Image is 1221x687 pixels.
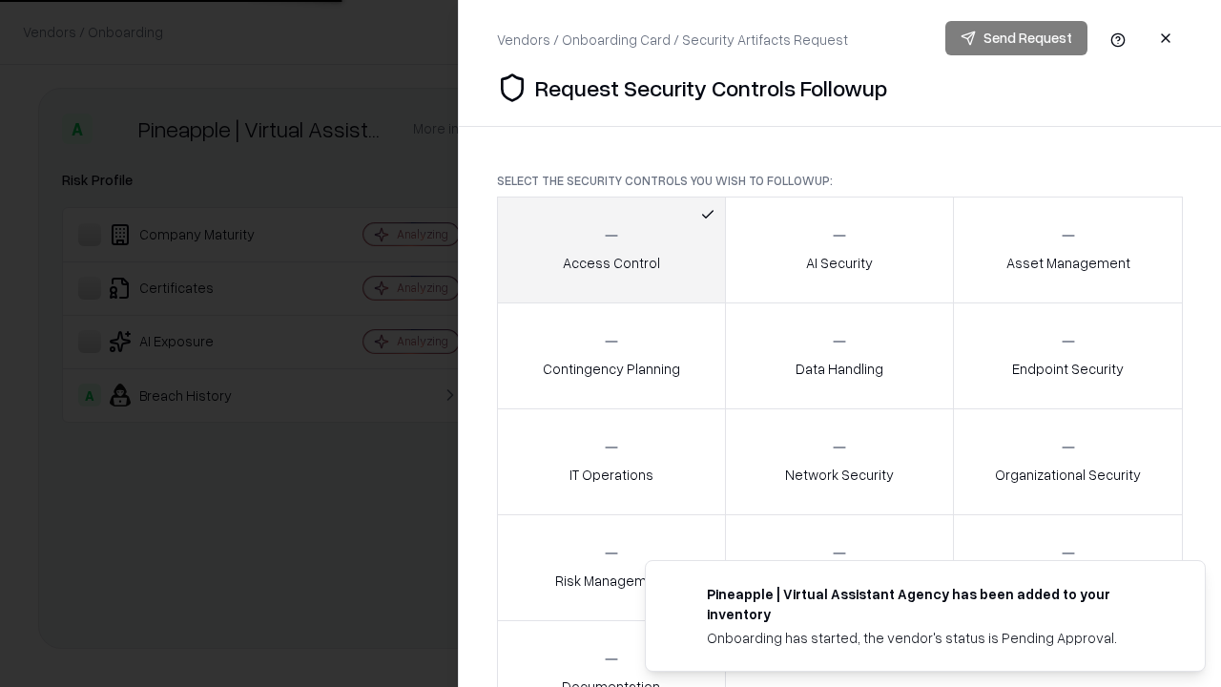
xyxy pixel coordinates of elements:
button: IT Operations [497,408,726,515]
button: Risk Management [497,514,726,621]
p: Access Control [563,253,660,273]
button: Threat Management [953,514,1183,621]
button: Network Security [725,408,955,515]
button: AI Security [725,197,955,303]
div: Pineapple | Virtual Assistant Agency has been added to your inventory [707,584,1159,624]
p: Contingency Planning [543,359,680,379]
p: Endpoint Security [1012,359,1124,379]
button: Data Handling [725,302,955,409]
div: Onboarding has started, the vendor's status is Pending Approval. [707,628,1159,648]
button: Endpoint Security [953,302,1183,409]
p: Data Handling [796,359,883,379]
button: Asset Management [953,197,1183,303]
div: Vendors / Onboarding Card / Security Artifacts Request [497,30,848,50]
p: IT Operations [569,465,653,485]
button: Contingency Planning [497,302,726,409]
p: Asset Management [1006,253,1130,273]
p: AI Security [806,253,873,273]
p: Request Security Controls Followup [535,73,887,103]
p: Organizational Security [995,465,1141,485]
button: Security Incidents [725,514,955,621]
img: trypineapple.com [669,584,692,607]
p: Select the security controls you wish to followup: [497,173,1183,189]
button: Organizational Security [953,408,1183,515]
p: Network Security [785,465,894,485]
button: Access Control [497,197,726,303]
p: Risk Management [555,571,668,591]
